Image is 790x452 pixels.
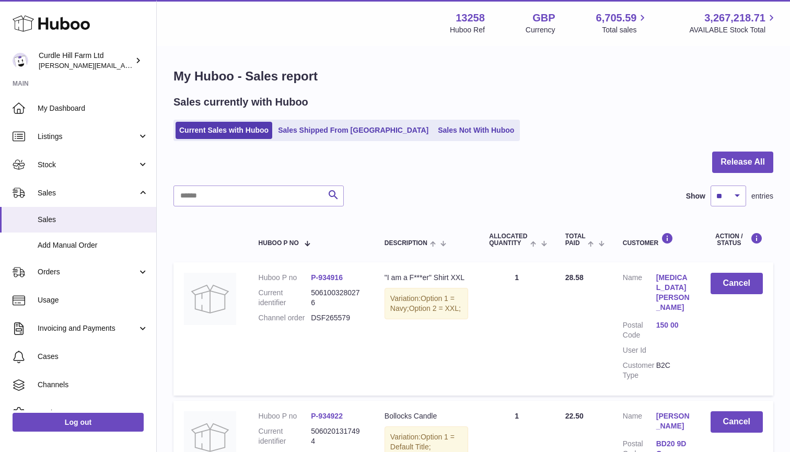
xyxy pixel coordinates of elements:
[13,53,28,68] img: miranda@diddlysquatfarmshop.com
[656,273,690,312] a: [MEDICAL_DATA][PERSON_NAME]
[385,240,427,247] span: Description
[623,273,656,315] dt: Name
[711,233,763,247] div: Action / Status
[38,352,148,362] span: Cases
[686,191,705,201] label: Show
[689,11,777,35] a: 3,267,218.71 AVAILABLE Stock Total
[623,361,656,380] dt: Customer Type
[311,412,343,420] a: P-934922
[38,160,137,170] span: Stock
[259,273,311,283] dt: Huboo P no
[38,323,137,333] span: Invoicing and Payments
[173,68,773,85] h1: My Huboo - Sales report
[623,345,656,355] dt: User Id
[656,320,690,330] a: 150 00
[38,215,148,225] span: Sales
[38,103,148,113] span: My Dashboard
[173,95,308,109] h2: Sales currently with Huboo
[434,122,518,139] a: Sales Not With Huboo
[711,411,763,433] button: Cancel
[623,411,656,434] dt: Name
[385,273,468,283] div: "I am a F***er" Shirt XXL
[565,233,586,247] span: Total paid
[602,25,648,35] span: Total sales
[656,411,690,431] a: [PERSON_NAME]
[712,152,773,173] button: Release All
[38,188,137,198] span: Sales
[450,25,485,35] div: Huboo Ref
[689,25,777,35] span: AVAILABLE Stock Total
[176,122,272,139] a: Current Sales with Huboo
[596,11,637,25] span: 6,705.59
[532,11,555,25] strong: GBP
[623,320,656,340] dt: Postal Code
[565,273,584,282] span: 28.58
[274,122,432,139] a: Sales Shipped From [GEOGRAPHIC_DATA]
[526,25,555,35] div: Currency
[259,411,311,421] dt: Huboo P no
[259,426,311,446] dt: Current identifier
[751,191,773,201] span: entries
[259,240,299,247] span: Huboo P no
[596,11,649,35] a: 6,705.59 Total sales
[38,408,148,418] span: Settings
[39,51,133,71] div: Curdle Hill Farm Ltd
[13,413,144,432] a: Log out
[38,380,148,390] span: Channels
[311,426,364,446] dd: 5060201317494
[259,288,311,308] dt: Current identifier
[704,11,765,25] span: 3,267,218.71
[565,412,584,420] span: 22.50
[479,262,554,396] td: 1
[456,11,485,25] strong: 13258
[184,273,236,325] img: no-photo.jpg
[385,288,468,319] div: Variation:
[311,288,364,308] dd: 5061003280276
[390,294,455,312] span: Option 1 = Navy;
[311,273,343,282] a: P-934916
[39,61,210,69] span: [PERSON_NAME][EMAIL_ADDRESS][DOMAIN_NAME]
[409,304,461,312] span: Option 2 = XXL;
[38,132,137,142] span: Listings
[711,273,763,294] button: Cancel
[390,433,455,451] span: Option 1 = Default Title;
[623,233,690,247] div: Customer
[656,361,690,380] dd: B2C
[385,411,468,421] div: Bollocks Candle
[489,233,528,247] span: ALLOCATED Quantity
[38,295,148,305] span: Usage
[38,240,148,250] span: Add Manual Order
[259,313,311,323] dt: Channel order
[311,313,364,323] dd: DSF265579
[38,267,137,277] span: Orders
